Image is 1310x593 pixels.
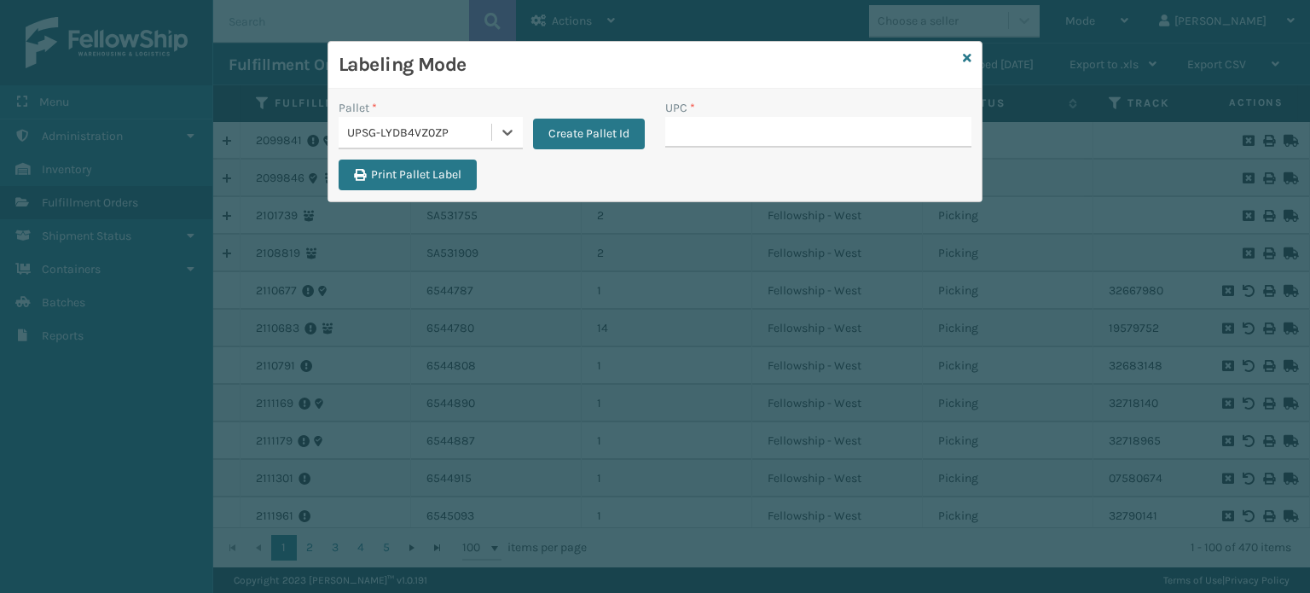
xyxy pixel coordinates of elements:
[533,119,645,149] button: Create Pallet Id
[339,99,377,117] label: Pallet
[339,52,956,78] h3: Labeling Mode
[339,160,477,190] button: Print Pallet Label
[665,99,695,117] label: UPC
[347,124,493,142] div: UPSG-LYDB4VZ0ZP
